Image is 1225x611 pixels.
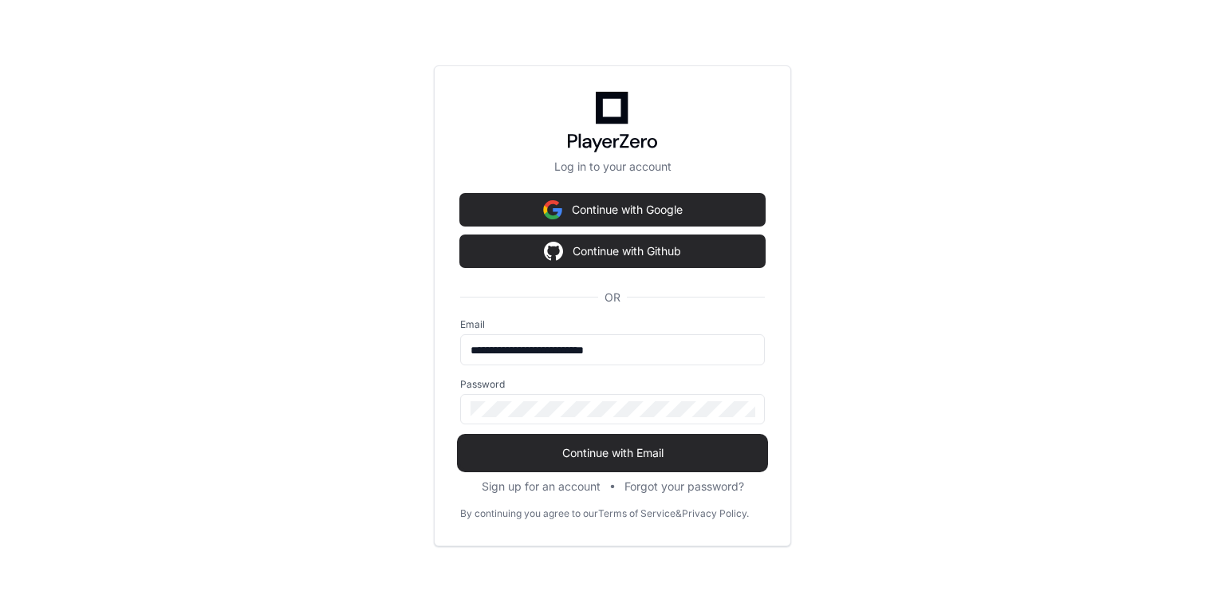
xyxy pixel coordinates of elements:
button: Continue with Email [460,437,765,469]
img: Sign in with google [544,235,563,267]
button: Sign up for an account [482,479,601,495]
label: Email [460,318,765,331]
button: Continue with Google [460,194,765,226]
span: OR [598,290,627,305]
div: & [676,507,682,520]
a: Privacy Policy. [682,507,749,520]
span: Continue with Email [460,445,765,461]
img: Sign in with google [543,194,562,226]
p: Log in to your account [460,159,765,175]
button: Continue with Github [460,235,765,267]
button: Forgot your password? [624,479,744,495]
a: Terms of Service [598,507,676,520]
label: Password [460,378,765,391]
div: By continuing you agree to our [460,507,598,520]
